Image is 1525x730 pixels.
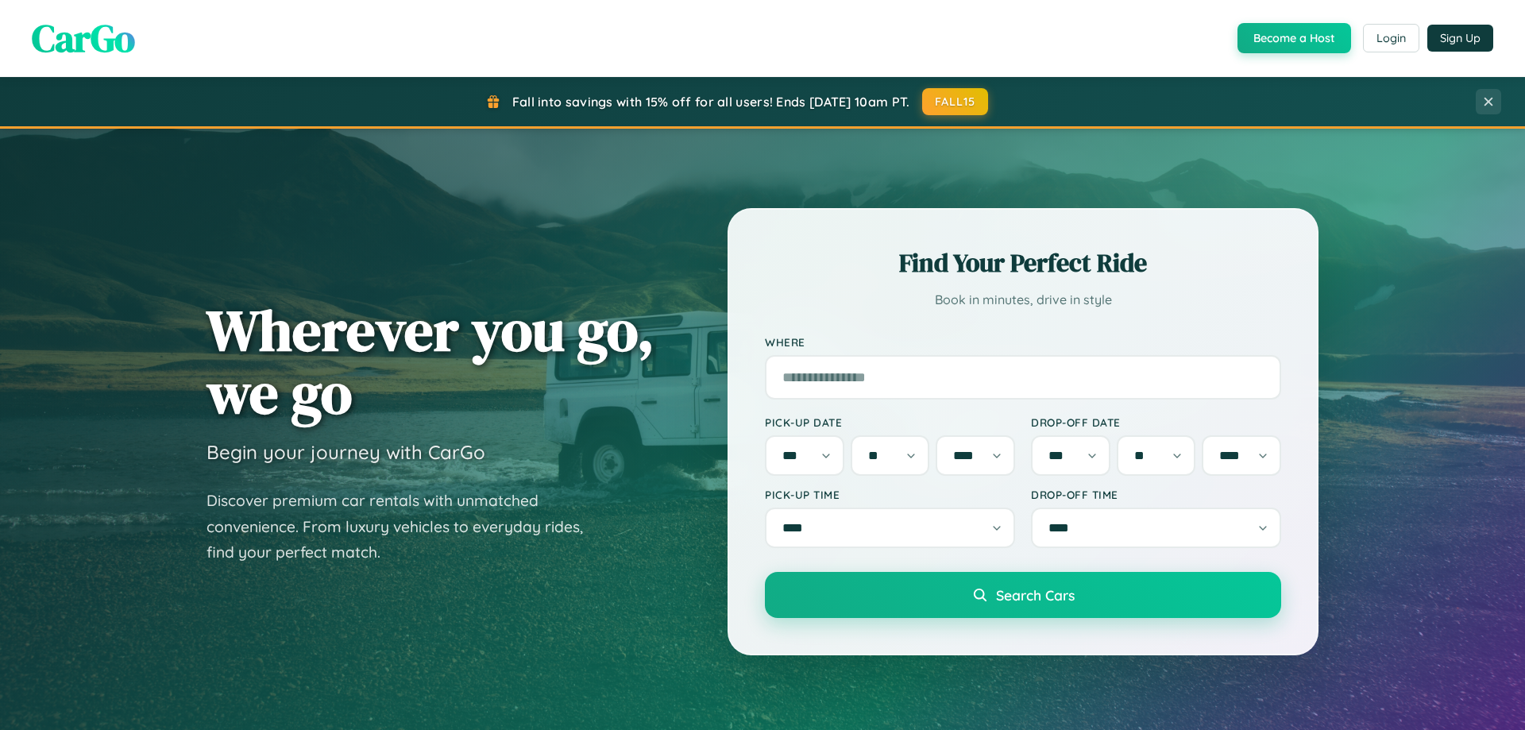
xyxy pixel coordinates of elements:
span: CarGo [32,12,135,64]
h2: Find Your Perfect Ride [765,245,1281,280]
button: Search Cars [765,572,1281,618]
h1: Wherever you go, we go [207,299,654,424]
button: FALL15 [922,88,989,115]
button: Sign Up [1427,25,1493,52]
p: Book in minutes, drive in style [765,288,1281,311]
label: Where [765,335,1281,349]
label: Pick-up Date [765,415,1015,429]
button: Login [1363,24,1419,52]
h3: Begin your journey with CarGo [207,440,485,464]
label: Pick-up Time [765,488,1015,501]
p: Discover premium car rentals with unmatched convenience. From luxury vehicles to everyday rides, ... [207,488,604,566]
button: Become a Host [1237,23,1351,53]
span: Fall into savings with 15% off for all users! Ends [DATE] 10am PT. [512,94,910,110]
label: Drop-off Time [1031,488,1281,501]
label: Drop-off Date [1031,415,1281,429]
span: Search Cars [996,586,1075,604]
